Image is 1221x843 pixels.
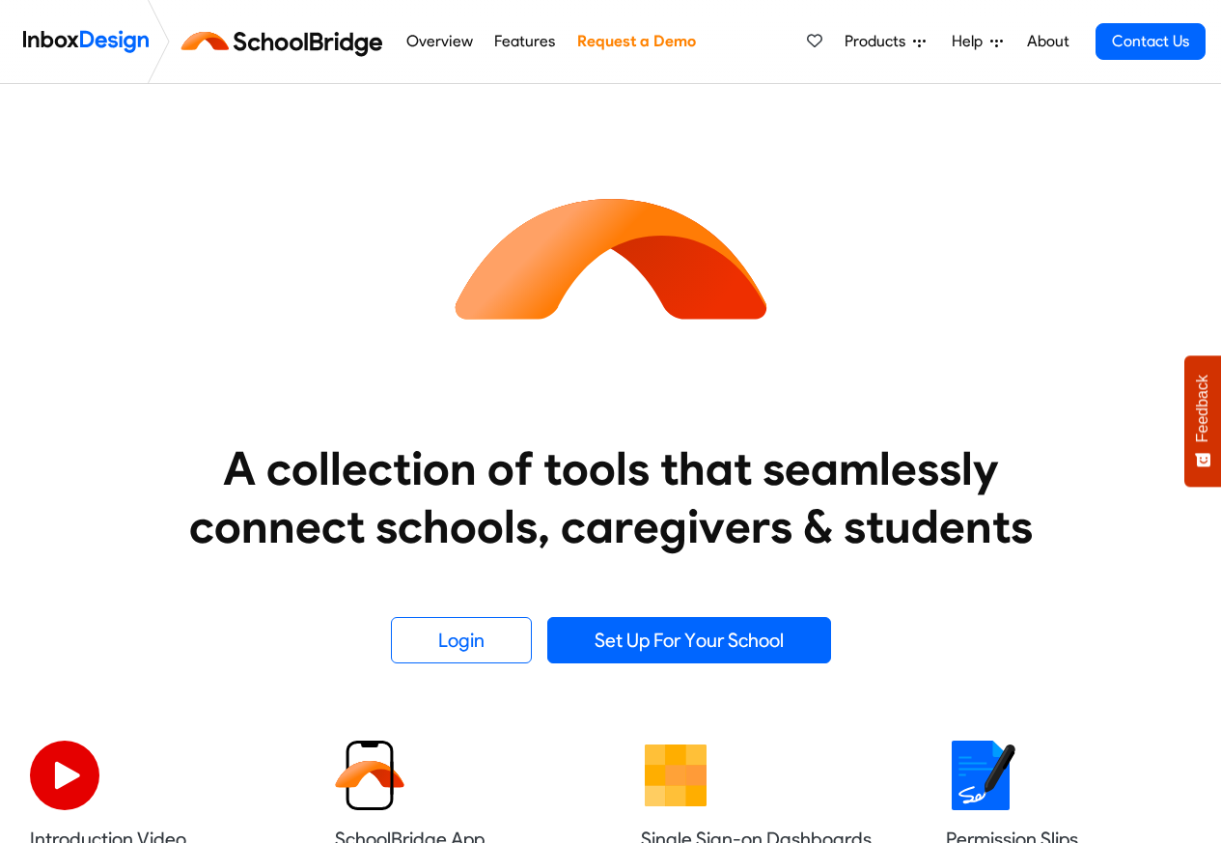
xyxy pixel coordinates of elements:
span: Products [845,30,913,53]
span: Help [952,30,990,53]
img: schoolbridge logo [178,18,395,65]
img: icon_schoolbridge.svg [437,84,785,432]
a: Products [837,22,933,61]
a: Features [489,22,561,61]
a: Request a Demo [571,22,701,61]
a: About [1021,22,1074,61]
img: 2022_01_13_icon_grid.svg [641,741,710,810]
img: 2022_01_18_icon_signature.svg [946,741,1015,810]
button: Feedback - Show survey [1184,355,1221,487]
a: Login [391,617,532,663]
a: Set Up For Your School [547,617,831,663]
img: 2022_01_13_icon_sb_app.svg [335,741,404,810]
span: Feedback [1194,375,1211,442]
a: Help [944,22,1011,61]
a: Contact Us [1096,23,1206,60]
img: 2022_07_11_icon_video_playback.svg [30,741,99,810]
a: Overview [401,22,478,61]
heading: A collection of tools that seamlessly connect schools, caregivers & students [153,439,1069,555]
